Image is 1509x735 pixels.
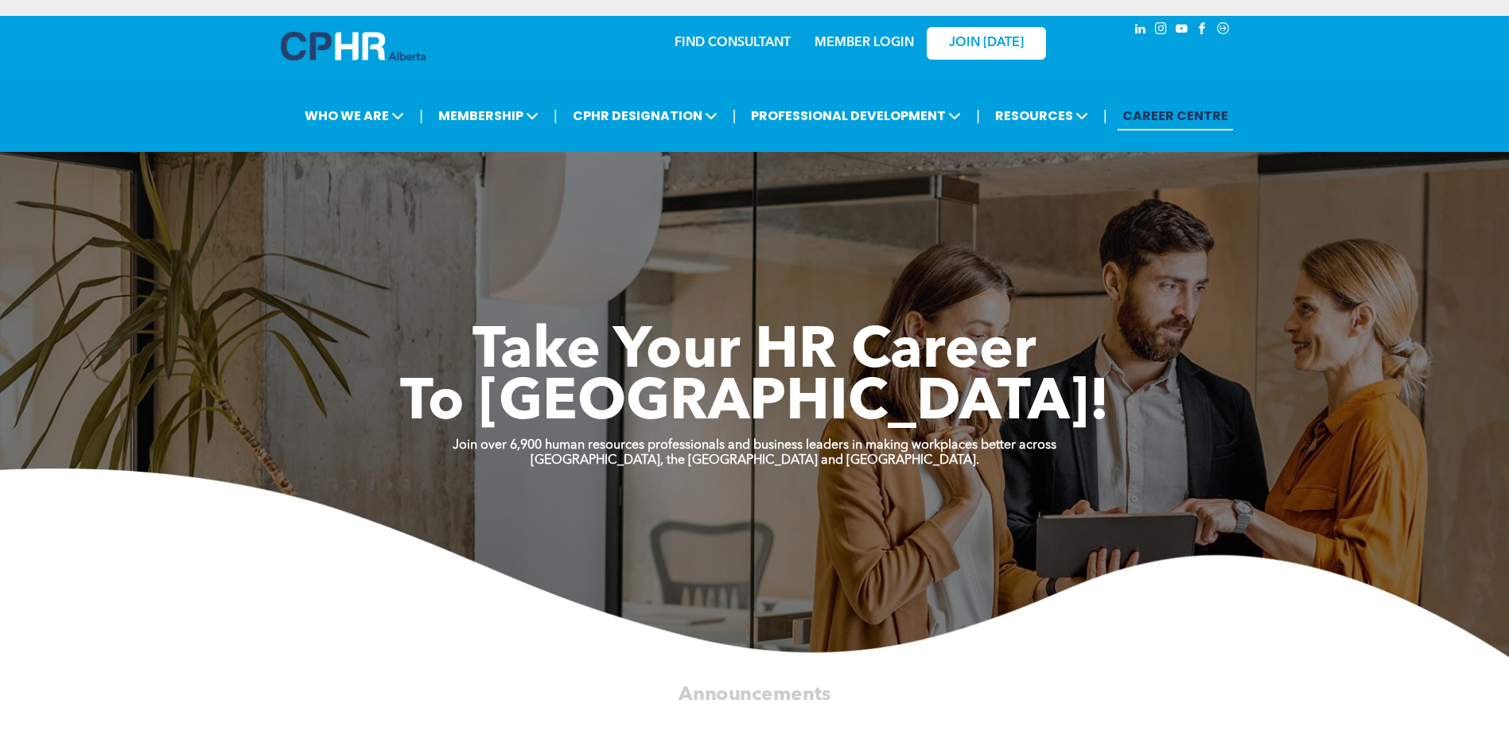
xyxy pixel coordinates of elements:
strong: Join over 6,900 human resources professionals and business leaders in making workplaces better ac... [453,439,1056,452]
span: MEMBERSHIP [434,101,543,130]
span: WHO WE ARE [300,101,409,130]
span: PROFESSIONAL DEVELOPMENT [746,101,966,130]
a: CAREER CENTRE [1118,101,1233,130]
a: MEMBER LOGIN [815,37,914,49]
a: JOIN [DATE] [927,27,1046,60]
img: A blue and white logo for cp alberta [281,32,426,60]
span: RESOURCES [990,101,1093,130]
a: linkedin [1132,20,1149,41]
strong: [GEOGRAPHIC_DATA], the [GEOGRAPHIC_DATA] and [GEOGRAPHIC_DATA]. [531,454,979,467]
a: Social network [1215,20,1232,41]
a: facebook [1194,20,1211,41]
li: | [1103,99,1107,132]
li: | [733,99,737,132]
span: Take Your HR Career [473,324,1036,381]
a: instagram [1153,20,1170,41]
a: youtube [1173,20,1191,41]
li: | [419,99,423,132]
li: | [554,99,558,132]
span: Announcements [679,685,830,704]
a: FIND CONSULTANT [675,37,791,49]
span: CPHR DESIGNATION [568,101,722,130]
li: | [976,99,980,132]
span: JOIN [DATE] [949,36,1024,51]
span: To [GEOGRAPHIC_DATA]! [400,375,1110,433]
